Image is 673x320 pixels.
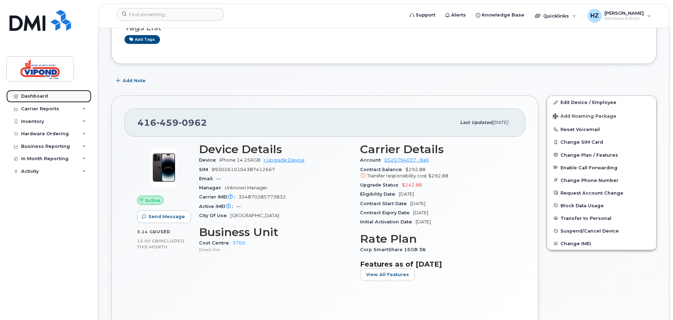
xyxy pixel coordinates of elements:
button: Change Plan / Features [547,149,656,161]
span: Manager [199,185,225,190]
span: 89302610104387412667 [212,167,275,172]
span: Add Roaming Package [553,113,616,120]
button: Add Note [111,74,152,87]
span: 0962 [179,117,207,128]
h3: Features as of [DATE] [360,260,513,268]
span: [DATE] [413,210,428,215]
span: [DATE] [410,201,425,206]
span: included this month [137,238,185,250]
span: — [236,204,241,209]
span: 15.00 GB [137,239,159,243]
span: used [156,229,171,234]
span: Wireless Admin [604,16,644,21]
p: Direct Fire [199,247,352,253]
span: Initial Activation Date [360,219,416,224]
a: Knowledge Base [471,8,529,22]
span: — [216,176,221,181]
span: SIM [199,167,212,172]
button: Suspend/Cancel Device [547,224,656,237]
span: 416 [137,117,207,128]
a: Edit Device / Employee [547,96,656,109]
span: [DATE] [416,219,431,224]
h3: Rate Plan [360,233,513,245]
span: Cost Centre [199,240,232,246]
button: Change SIM Card [547,136,656,148]
span: Unknown Manager [225,185,268,190]
span: 3.14 GB [137,229,156,234]
span: Alerts [451,12,466,19]
input: Find something... [117,8,224,21]
a: + Upgrade Device [263,157,305,163]
span: Add Note [123,77,146,84]
button: Enable Call Forwarding [547,161,656,174]
span: [GEOGRAPHIC_DATA] [230,213,279,218]
span: Knowledge Base [482,12,524,19]
span: [DATE] [399,191,414,197]
span: City Of Use [199,213,230,218]
h3: Device Details [199,143,352,156]
span: Active IMEI [199,204,236,209]
span: View All Features [366,271,409,278]
button: Transfer to Personal [547,212,656,224]
span: Contract Start Date [360,201,410,206]
span: Send Message [148,213,185,220]
span: [PERSON_NAME] [604,10,644,16]
span: Quicklinks [543,13,569,19]
span: $292.88 [428,173,448,178]
span: $242.88 [402,182,422,188]
span: Carrier IMEI [199,194,238,200]
button: Block Data Usage [547,199,656,212]
button: View All Features [360,268,415,281]
span: Suspend/Cancel Device [560,228,619,234]
span: Contract balance [360,167,405,172]
a: Support [405,8,440,22]
span: Enable Call Forwarding [560,165,617,170]
span: $292.88 [360,167,513,179]
a: 3700 [232,240,245,246]
span: Last updated [460,120,492,125]
span: Email [199,176,216,181]
button: Request Account Change [547,187,656,199]
span: Corp SmartShare 15GB 36 [360,247,429,252]
div: Quicklinks [530,9,581,23]
div: Hisban Zaidi [583,9,656,23]
span: Change Plan / Features [560,152,618,157]
span: 459 [156,117,179,128]
button: Send Message [137,210,191,223]
a: Alerts [440,8,471,22]
span: Active [145,197,160,204]
span: [DATE] [492,120,508,125]
span: Contract Expiry Date [360,210,413,215]
span: Transfer responsibility cost [367,173,427,178]
button: Add Roaming Package [547,109,656,123]
h3: Tags List [124,23,643,32]
img: image20231002-3703462-njx0qo.jpeg [143,146,185,189]
h3: Business Unit [199,226,352,239]
span: Support [416,12,435,19]
span: 354870285773832 [238,194,286,200]
button: Change Phone Number [547,174,656,187]
span: iPhone 14 256GB [219,157,261,163]
h3: Carrier Details [360,143,513,156]
span: Device [199,157,219,163]
button: Change IMEI [547,237,656,250]
span: Eligibility Date [360,191,399,197]
span: Account [360,157,384,163]
button: Reset Voicemail [547,123,656,136]
span: Upgrade Status [360,182,402,188]
span: HZ [590,12,599,20]
a: 0525794037 - Bell [384,157,429,163]
a: Add tags [124,35,160,44]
